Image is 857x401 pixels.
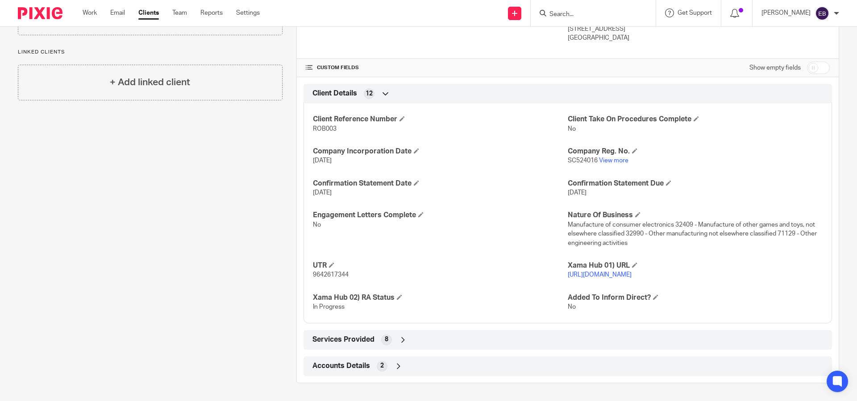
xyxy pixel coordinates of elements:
h4: + Add linked client [110,75,190,89]
span: No [568,126,576,132]
h4: Nature Of Business [568,211,823,220]
span: Manufacture of consumer electronics 32409 - Manufacture of other games and toys, not elsewhere cl... [568,222,817,246]
span: No [568,304,576,310]
h4: Client Take On Procedures Complete [568,115,823,124]
a: [URL][DOMAIN_NAME] [568,272,632,278]
a: Email [110,8,125,17]
h4: Client Reference Number [313,115,568,124]
span: Get Support [678,10,712,16]
h4: Confirmation Statement Date [313,179,568,188]
h4: Company Reg. No. [568,147,823,156]
input: Search [549,11,629,19]
span: Accounts Details [312,361,370,371]
span: Client Details [312,89,357,98]
h4: Xama Hub 02) RA Status [313,293,568,302]
img: svg%3E [815,6,829,21]
img: Pixie [18,7,62,19]
span: 9642617344 [313,272,349,278]
p: [PERSON_NAME] [761,8,811,17]
h4: Company Incorporation Date [313,147,568,156]
span: [DATE] [313,190,332,196]
h4: CUSTOM FIELDS [306,64,568,71]
h4: Confirmation Statement Due [568,179,823,188]
a: Settings [236,8,260,17]
span: SC524016 [568,157,598,164]
span: 8 [385,335,388,344]
span: [DATE] [313,157,332,164]
p: [STREET_ADDRESS] [568,25,830,33]
span: No [313,222,321,228]
h4: UTR [313,261,568,270]
h4: Engagement Letters Complete [313,211,568,220]
p: Linked clients [18,49,283,56]
span: 12 [366,89,373,98]
a: View more [599,157,628,164]
a: Clients [138,8,159,17]
h4: Xama Hub 01) URL [568,261,823,270]
span: In Progress [313,304,345,310]
span: ROB003 [313,126,337,132]
a: Reports [200,8,223,17]
label: Show empty fields [749,63,801,72]
p: [GEOGRAPHIC_DATA] [568,33,830,42]
a: Work [83,8,97,17]
a: Team [172,8,187,17]
span: 2 [380,361,384,370]
h4: Added To Inform Direct? [568,293,823,302]
span: [DATE] [568,190,587,196]
span: Services Provided [312,335,374,344]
